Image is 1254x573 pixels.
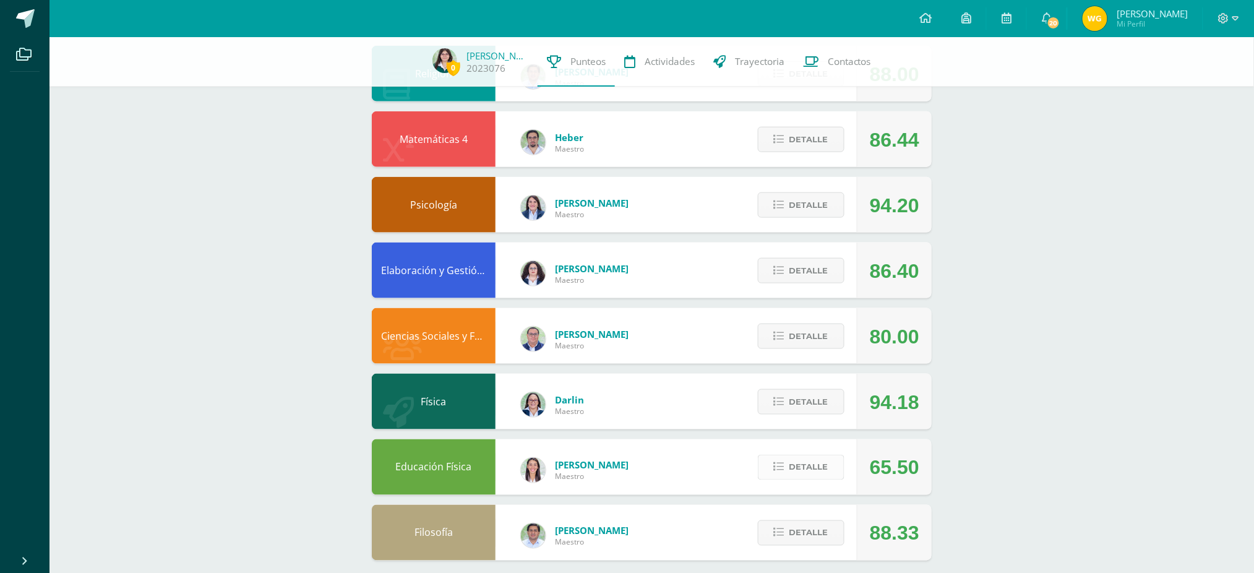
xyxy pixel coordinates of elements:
div: Educación Física [372,439,496,495]
div: 94.18 [870,374,919,430]
span: Maestro [555,406,584,416]
img: f767cae2d037801592f2ba1a5db71a2a.png [521,523,546,548]
button: Detalle [758,127,844,152]
img: 101204560ce1c1800cde82bcd5e5712f.png [521,196,546,220]
div: Filosofía [372,505,496,561]
img: 00229b7027b55c487e096d516d4a36c4.png [521,130,546,155]
img: ba02aa29de7e60e5f6614f4096ff8928.png [521,261,546,286]
span: [PERSON_NAME] [555,525,629,537]
span: [PERSON_NAME] [555,328,629,340]
a: Punteos [538,37,615,87]
button: Detalle [758,520,844,546]
span: Maestro [555,340,629,351]
div: 88.33 [870,506,919,561]
span: Detalle [789,325,828,348]
div: Ciencias Sociales y Formación Ciudadana 4 [372,308,496,364]
span: 20 [1047,16,1060,30]
span: Maestro [555,144,584,154]
span: Trayectoria [735,55,784,68]
a: 2023076 [466,62,505,75]
span: Contactos [828,55,871,68]
div: Física [372,374,496,429]
span: Detalle [789,390,828,413]
span: Maestro [555,472,629,482]
span: 0 [447,60,460,75]
div: Elaboración y Gestión de Proyectos [372,243,496,298]
div: 86.44 [870,112,919,168]
span: Maestro [555,275,629,285]
img: 68dbb99899dc55733cac1a14d9d2f825.png [521,458,546,483]
div: 94.20 [870,178,919,233]
span: [PERSON_NAME] [555,262,629,275]
span: Maestro [555,209,629,220]
span: Detalle [789,456,828,479]
span: Mi Perfil [1117,19,1188,29]
img: c1c1b07ef08c5b34f56a5eb7b3c08b85.png [521,327,546,351]
span: Darlin [555,394,584,406]
button: Detalle [758,192,844,218]
div: Matemáticas 4 [372,111,496,167]
span: Detalle [789,128,828,151]
span: Detalle [789,194,828,217]
button: Detalle [758,324,844,349]
div: 65.50 [870,440,919,496]
span: Punteos [570,55,606,68]
button: Detalle [758,455,844,480]
span: Heber [555,131,584,144]
div: Psicología [372,177,496,233]
img: 46026be5d2733dbc437cbeb1e38f7dab.png [1083,6,1107,31]
span: [PERSON_NAME] [555,197,629,209]
a: Trayectoria [704,37,794,87]
div: 80.00 [870,309,919,364]
img: 571966f00f586896050bf2f129d9ef0a.png [521,392,546,417]
button: Detalle [758,258,844,283]
img: 975efe6a6fee5f8139ea2db3c3ea8120.png [432,48,457,73]
span: Maestro [555,537,629,548]
span: Detalle [789,259,828,282]
button: Detalle [758,389,844,415]
span: [PERSON_NAME] [1117,7,1188,20]
a: Contactos [794,37,880,87]
a: [PERSON_NAME] [466,50,528,62]
div: 86.40 [870,243,919,299]
span: [PERSON_NAME] [555,459,629,472]
a: Actividades [615,37,704,87]
span: Actividades [645,55,695,68]
span: Detalle [789,522,828,545]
